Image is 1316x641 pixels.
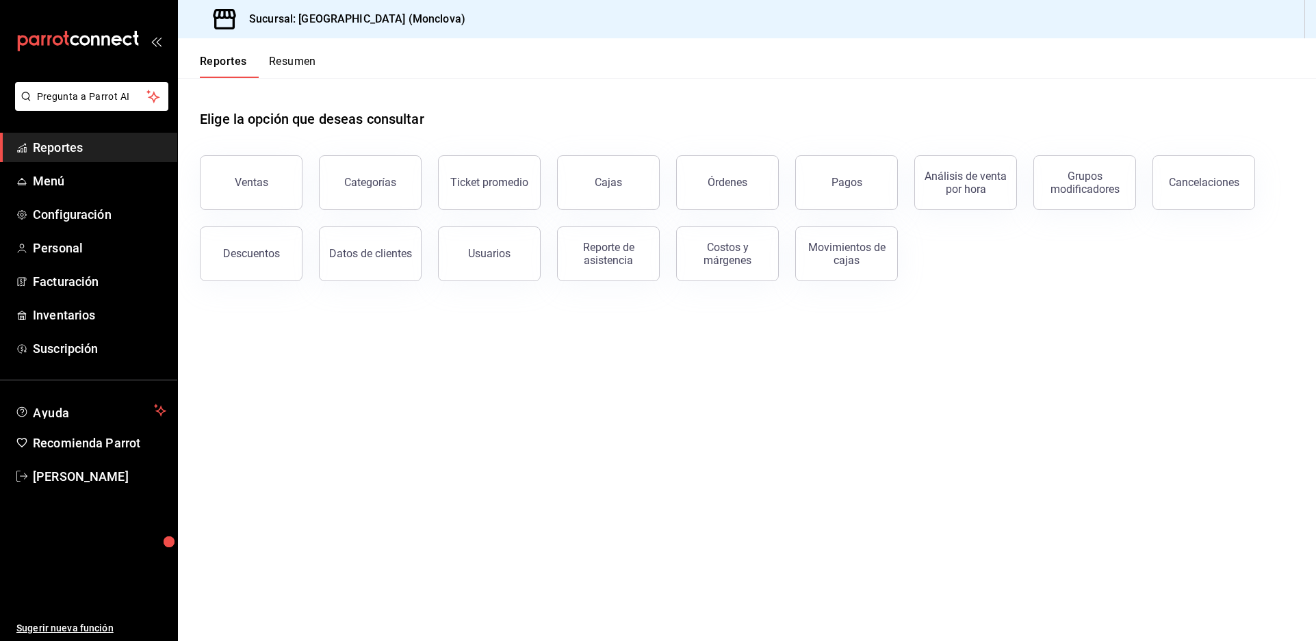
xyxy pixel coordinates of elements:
[319,155,422,210] button: Categorías
[438,226,541,281] button: Usuarios
[33,138,166,157] span: Reportes
[235,176,268,189] div: Ventas
[795,226,898,281] button: Movimientos de cajas
[708,176,747,189] div: Órdenes
[685,241,770,267] div: Costos y márgenes
[33,434,166,452] span: Recomienda Parrot
[319,226,422,281] button: Datos de clientes
[33,306,166,324] span: Inventarios
[16,621,166,636] span: Sugerir nueva función
[223,247,280,260] div: Descuentos
[595,176,622,189] div: Cajas
[200,226,302,281] button: Descuentos
[200,109,424,129] h1: Elige la opción que deseas consultar
[33,172,166,190] span: Menú
[468,247,511,260] div: Usuarios
[33,339,166,358] span: Suscripción
[269,55,316,78] button: Resumen
[566,241,651,267] div: Reporte de asistencia
[450,176,528,189] div: Ticket promedio
[238,11,465,27] h3: Sucursal: [GEOGRAPHIC_DATA] (Monclova)
[33,272,166,291] span: Facturación
[557,226,660,281] button: Reporte de asistencia
[923,170,1008,196] div: Análisis de venta por hora
[200,55,247,78] button: Reportes
[438,155,541,210] button: Ticket promedio
[676,226,779,281] button: Costos y márgenes
[200,155,302,210] button: Ventas
[329,247,412,260] div: Datos de clientes
[1169,176,1239,189] div: Cancelaciones
[1033,155,1136,210] button: Grupos modificadores
[33,205,166,224] span: Configuración
[151,36,162,47] button: open_drawer_menu
[831,176,862,189] div: Pagos
[1152,155,1255,210] button: Cancelaciones
[33,239,166,257] span: Personal
[33,467,166,486] span: [PERSON_NAME]
[200,55,316,78] div: navigation tabs
[676,155,779,210] button: Órdenes
[795,155,898,210] button: Pagos
[10,99,168,114] a: Pregunta a Parrot AI
[1042,170,1127,196] div: Grupos modificadores
[33,402,149,419] span: Ayuda
[344,176,396,189] div: Categorías
[37,90,147,104] span: Pregunta a Parrot AI
[914,155,1017,210] button: Análisis de venta por hora
[804,241,889,267] div: Movimientos de cajas
[15,82,168,111] button: Pregunta a Parrot AI
[557,155,660,210] button: Cajas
